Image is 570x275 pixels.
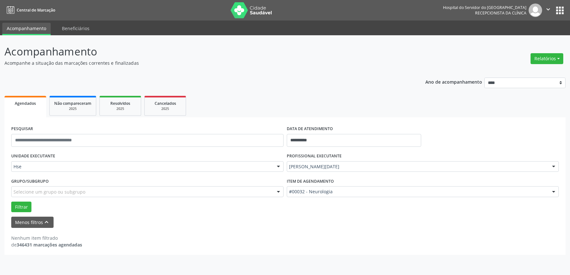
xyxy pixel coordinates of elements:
[11,176,49,186] label: Grupo/Subgrupo
[554,5,566,16] button: apps
[17,7,55,13] span: Central de Marcação
[17,242,82,248] strong: 346431 marcações agendadas
[149,106,181,111] div: 2025
[11,124,33,134] label: PESQUISAR
[2,23,51,35] a: Acompanhamento
[425,78,482,86] p: Ano de acompanhamento
[11,235,82,241] div: Nenhum item filtrado
[104,106,136,111] div: 2025
[54,101,91,106] span: Não compareceram
[54,106,91,111] div: 2025
[11,241,82,248] div: de
[542,4,554,17] button: 
[155,101,176,106] span: Cancelados
[4,44,397,60] p: Acompanhamento
[443,5,526,10] div: Hospital do Servidor do [GEOGRAPHIC_DATA]
[110,101,130,106] span: Resolvidos
[4,60,397,66] p: Acompanhe a situação das marcações correntes e finalizadas
[287,124,333,134] label: DATA DE ATENDIMENTO
[11,151,55,161] label: UNIDADE EXECUTANTE
[11,202,31,213] button: Filtrar
[529,4,542,17] img: img
[287,176,334,186] label: Item de agendamento
[545,6,552,13] i: 
[531,53,563,64] button: Relatórios
[289,163,546,170] span: [PERSON_NAME][DATE]
[289,188,546,195] span: #00032 - Neurologia
[475,10,526,16] span: Recepcionista da clínica
[43,219,50,226] i: keyboard_arrow_up
[287,151,342,161] label: PROFISSIONAL EXECUTANTE
[57,23,94,34] a: Beneficiários
[13,163,270,170] span: Hse
[13,188,85,195] span: Selecione um grupo ou subgrupo
[4,5,55,15] a: Central de Marcação
[11,217,54,228] button: Menos filtroskeyboard_arrow_up
[15,101,36,106] span: Agendados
